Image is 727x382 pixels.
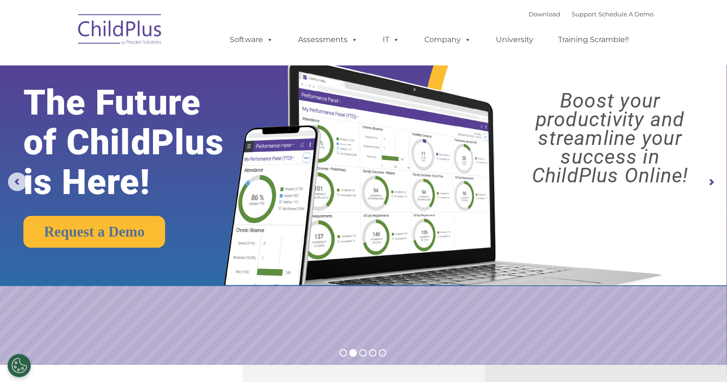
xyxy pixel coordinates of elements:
rs-layer: The Future of ChildPlus is Here! [23,83,255,202]
a: Software [220,30,283,49]
a: Request a Demo [23,216,165,248]
span: Last name [130,62,159,69]
a: Schedule A Demo [598,10,654,18]
img: ChildPlus by Procare Solutions [73,7,167,54]
a: IT [373,30,409,49]
a: University [487,30,543,49]
a: Download [529,10,560,18]
a: Assessments [289,30,367,49]
a: Company [415,30,480,49]
a: Support [572,10,596,18]
a: Training Scramble!! [549,30,638,49]
font: | [529,10,654,18]
span: Phone number [130,100,170,107]
button: Cookies Settings [7,354,31,377]
rs-layer: Boost your productivity and streamline your success in ChildPlus Online! [502,91,718,185]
